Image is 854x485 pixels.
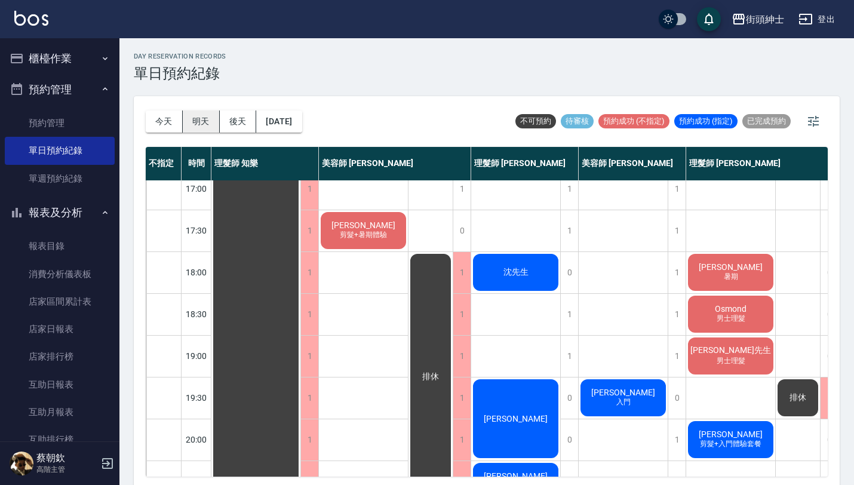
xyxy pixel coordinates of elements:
div: 1 [560,210,578,251]
span: 排休 [787,392,809,403]
div: 理髮師 [PERSON_NAME] [471,147,579,180]
span: 不可預約 [515,116,556,127]
button: 櫃檯作業 [5,43,115,74]
div: 1 [560,336,578,377]
div: 17:00 [182,168,211,210]
div: 18:00 [182,251,211,293]
span: 排休 [420,372,441,382]
span: 暑期 [721,272,741,282]
div: 1 [668,210,686,251]
img: Person [10,452,33,475]
span: [PERSON_NAME] [696,262,765,272]
img: Logo [14,11,48,26]
button: 街頭紳士 [727,7,789,32]
div: 1 [668,419,686,461]
div: 1 [453,168,471,210]
span: 入門 [614,397,633,407]
button: [DATE] [256,110,302,133]
div: 0 [560,252,578,293]
span: [PERSON_NAME] [696,429,765,439]
div: 1 [560,294,578,335]
div: 理髮師 [PERSON_NAME] [686,147,838,180]
div: 1 [300,336,318,377]
a: 單週預約紀錄 [5,165,115,192]
h3: 單日預約紀錄 [134,65,226,82]
div: 19:30 [182,377,211,419]
span: Osmond [712,304,749,314]
a: 互助月報表 [5,398,115,426]
div: 時間 [182,147,211,180]
a: 報表目錄 [5,232,115,260]
span: [PERSON_NAME]先生 [688,345,773,356]
button: 登出 [794,8,840,30]
div: 不指定 [146,147,182,180]
div: 街頭紳士 [746,12,784,27]
div: 1 [453,419,471,461]
div: 理髮師 知樂 [211,147,319,180]
div: 0 [560,419,578,461]
div: 1 [300,252,318,293]
span: 男士理髮 [714,356,748,366]
span: 沈先生 [501,267,531,278]
div: 17:30 [182,210,211,251]
div: 1 [453,252,471,293]
div: 1 [668,336,686,377]
div: 1 [668,294,686,335]
div: 0 [668,377,686,419]
span: 待審核 [561,116,594,127]
a: 消費分析儀表板 [5,260,115,288]
a: 店家區間累計表 [5,288,115,315]
div: 18:30 [182,293,211,335]
h5: 蔡朝欽 [36,452,97,464]
button: 明天 [183,110,220,133]
span: 剪髮+暑期體驗 [337,230,389,240]
a: 單日預約紀錄 [5,137,115,164]
span: [PERSON_NAME] [589,388,658,397]
button: save [697,7,721,31]
span: 男士理髮 [714,314,748,324]
div: 0 [453,210,471,251]
div: 1 [300,419,318,461]
button: 今天 [146,110,183,133]
span: [PERSON_NAME] [329,220,398,230]
div: 1 [453,336,471,377]
div: 1 [668,168,686,210]
a: 互助日報表 [5,371,115,398]
div: 1 [560,168,578,210]
button: 預約管理 [5,74,115,105]
div: 1 [300,377,318,419]
div: 1 [300,294,318,335]
div: 美容師 [PERSON_NAME] [579,147,686,180]
div: 0 [560,377,578,419]
h2: day Reservation records [134,53,226,60]
span: 剪髮+入門體驗套餐 [698,439,764,449]
div: 1 [668,252,686,293]
div: 美容師 [PERSON_NAME] [319,147,471,180]
div: 20:00 [182,419,211,461]
button: 報表及分析 [5,197,115,228]
a: 店家日報表 [5,315,115,343]
span: 預約成功 (不指定) [598,116,669,127]
div: 1 [300,168,318,210]
div: 1 [453,294,471,335]
span: [PERSON_NAME] [481,414,550,423]
button: 後天 [220,110,257,133]
a: 互助排行榜 [5,426,115,453]
div: 1 [453,377,471,419]
span: 預約成功 (指定) [674,116,738,127]
div: 1 [300,210,318,251]
span: [PERSON_NAME] [481,471,550,481]
div: 19:00 [182,335,211,377]
span: 已完成預約 [742,116,791,127]
a: 預約管理 [5,109,115,137]
p: 高階主管 [36,464,97,475]
a: 店家排行榜 [5,343,115,370]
